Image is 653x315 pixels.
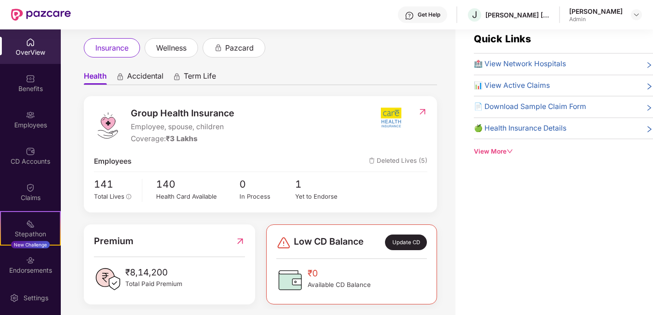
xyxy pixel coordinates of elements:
[94,112,122,139] img: logo
[474,33,531,45] span: Quick Links
[94,193,124,200] span: Total Lives
[646,125,653,134] span: right
[116,72,124,80] div: animation
[369,158,375,164] img: deleteIcon
[21,293,51,303] div: Settings
[184,71,216,85] span: Term Life
[214,43,222,52] div: animation
[26,147,35,156] img: svg+xml;base64,PHN2ZyBpZD0iQ0RfQWNjb3VudHMiIGRhdGEtbmFtZT0iQ0QgQWNjb3VudHMiIHhtbG5zPSJodHRwOi8vd3...
[26,110,35,120] img: svg+xml;base64,PHN2ZyBpZD0iRW1wbG95ZWVzIiB4bWxucz0iaHR0cDovL3d3dy53My5vcmcvMjAwMC9zdmciIHdpZHRoPS...
[418,107,427,116] img: RedirectIcon
[11,241,50,248] div: New Challenge
[646,103,653,113] span: right
[94,177,136,192] span: 141
[472,9,477,20] span: J
[633,11,640,18] img: svg+xml;base64,PHN2ZyBpZD0iRHJvcGRvd24tMzJ4MzIiIHhtbG5zPSJodHRwOi8vd3d3LnczLm9yZy8yMDAwL3N2ZyIgd2...
[569,7,623,16] div: [PERSON_NAME]
[94,156,132,167] span: Employees
[131,121,234,133] span: Employee, spouse, children
[369,156,427,167] span: Deleted Lives (5)
[131,106,234,120] span: Group Health Insurance
[276,266,304,294] img: CDBalanceIcon
[646,82,653,92] span: right
[173,72,181,80] div: animation
[474,80,550,92] span: 📊 View Active Claims
[295,177,351,192] span: 1
[646,60,653,70] span: right
[1,229,60,239] div: Stepathon
[131,133,234,145] div: Coverage:
[95,42,128,54] span: insurance
[474,58,566,70] span: 🏥 View Network Hospitals
[94,234,134,248] span: Premium
[239,192,295,201] div: In Process
[385,235,426,250] div: Update CD
[26,219,35,229] img: svg+xml;base64,PHN2ZyB4bWxucz0iaHR0cDovL3d3dy53My5vcmcvMjAwMC9zdmciIHdpZHRoPSIyMSIgaGVpZ2h0PSIyMC...
[94,265,122,293] img: PaidPremiumIcon
[405,11,414,20] img: svg+xml;base64,PHN2ZyBpZD0iSGVscC0zMngzMiIgeG1sbnM9Imh0dHA6Ly93d3cudzMub3JnLzIwMDAvc3ZnIiB3aWR0aD...
[294,235,364,250] span: Low CD Balance
[26,38,35,47] img: svg+xml;base64,PHN2ZyBpZD0iSG9tZSIgeG1sbnM9Imh0dHA6Ly93d3cudzMub3JnLzIwMDAvc3ZnIiB3aWR0aD0iMjAiIG...
[26,256,35,265] img: svg+xml;base64,PHN2ZyBpZD0iRW5kb3JzZW1lbnRzIiB4bWxucz0iaHR0cDovL3d3dy53My5vcmcvMjAwMC9zdmciIHdpZH...
[235,234,245,248] img: RedirectIcon
[418,11,440,18] div: Get Help
[374,106,408,129] img: insurerIcon
[127,71,163,85] span: Accidental
[569,16,623,23] div: Admin
[26,74,35,83] img: svg+xml;base64,PHN2ZyBpZD0iQmVuZWZpdHMiIHhtbG5zPSJodHRwOi8vd3d3LnczLm9yZy8yMDAwL3N2ZyIgd2lkdGg9Ij...
[125,279,182,289] span: Total Paid Premium
[156,42,187,54] span: wellness
[239,177,295,192] span: 0
[308,266,371,280] span: ₹0
[26,183,35,192] img: svg+xml;base64,PHN2ZyBpZD0iQ2xhaW0iIHhtbG5zPSJodHRwOi8vd3d3LnczLm9yZy8yMDAwL3N2ZyIgd2lkdGg9IjIwIi...
[474,101,586,113] span: 📄 Download Sample Claim Form
[474,147,653,156] div: View More
[156,192,239,201] div: Health Card Available
[10,293,19,303] img: svg+xml;base64,PHN2ZyBpZD0iU2V0dGluZy0yMHgyMCIgeG1sbnM9Imh0dHA6Ly93d3cudzMub3JnLzIwMDAvc3ZnIiB3aW...
[225,42,254,54] span: pazcard
[11,9,71,21] img: New Pazcare Logo
[166,134,198,143] span: ₹3 Lakhs
[474,123,566,134] span: 🍏 Health Insurance Details
[156,177,239,192] span: 140
[276,235,291,250] img: svg+xml;base64,PHN2ZyBpZD0iRGFuZ2VyLTMyeDMyIiB4bWxucz0iaHR0cDovL3d3dy53My5vcmcvMjAwMC9zdmciIHdpZH...
[84,71,107,85] span: Health
[295,192,351,201] div: Yet to Endorse
[485,11,550,19] div: [PERSON_NAME] [PERSON_NAME]
[308,280,371,290] span: Available CD Balance
[507,148,513,155] span: down
[125,265,182,279] span: ₹8,14,200
[126,194,132,200] span: info-circle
